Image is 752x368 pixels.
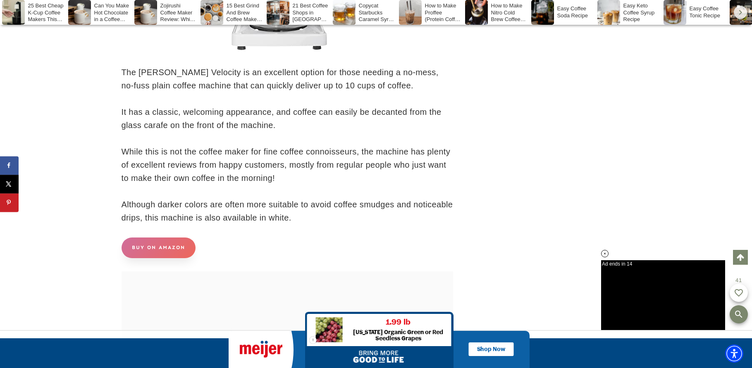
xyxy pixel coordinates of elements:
p: While this is not the coffee maker for fine coffee connoisseurs, the machine has plenty of excell... [122,145,453,185]
p: The [PERSON_NAME] Velocity is an excellent option for those needing a no-mess, no-fuss plain coff... [122,66,453,92]
a: Scroll to top [733,250,748,265]
a: BUY ON AMAZON [122,237,196,258]
iframe: Advertisement [490,41,623,62]
p: Although darker colors are often more suitable to avoid coffee smudges and noticeable drips, this... [122,198,453,224]
div: Accessibility Menu [725,344,743,363]
p: It has a classic, welcoming appearance, and coffee can easily be decanted from the glass carafe o... [122,105,453,132]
